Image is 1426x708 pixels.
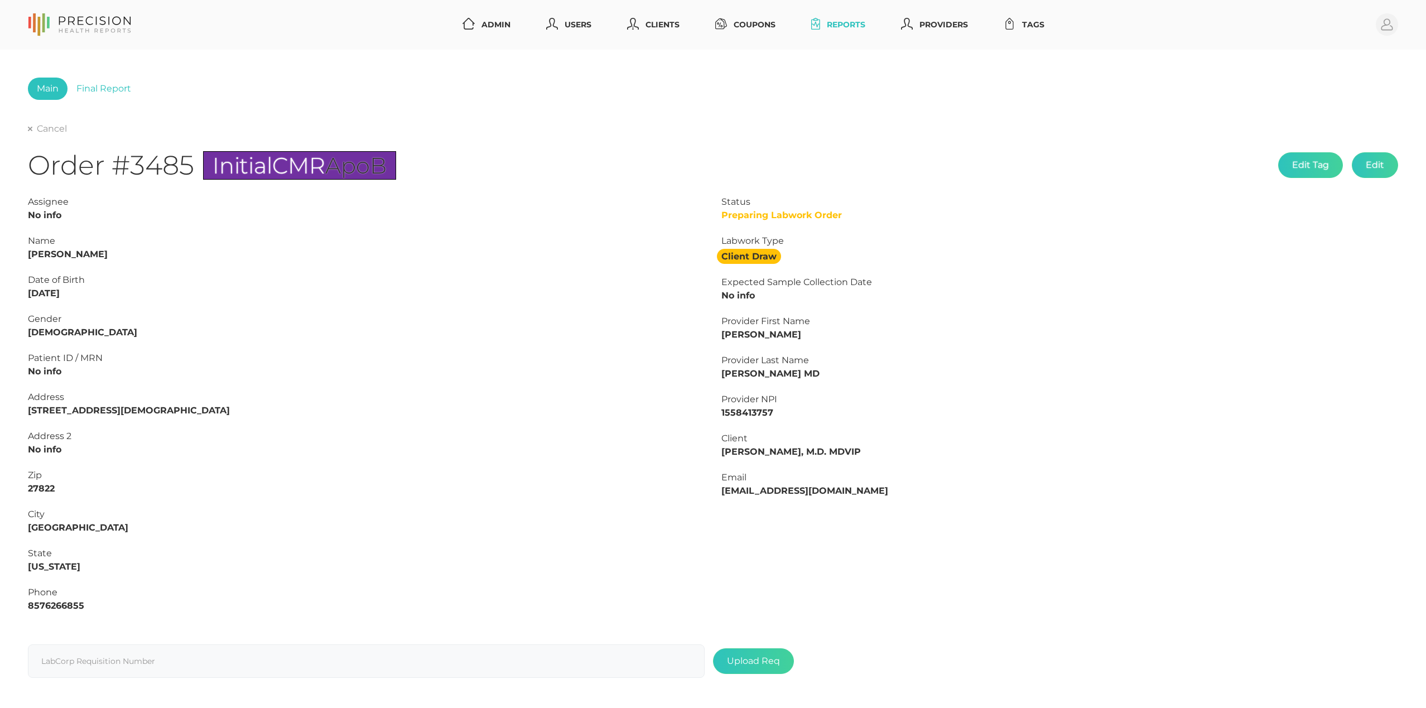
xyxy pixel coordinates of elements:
a: Final Report [68,78,140,100]
div: Status [721,195,1398,209]
span: Initial [213,152,272,179]
div: Provider First Name [721,315,1398,328]
div: Gender [28,312,705,326]
a: Admin [458,15,515,35]
a: Users [542,15,596,35]
span: Preparing Labwork Order [721,210,842,220]
span: CMR [272,152,325,179]
a: Main [28,78,68,100]
a: Cancel [28,123,67,134]
a: Coupons [711,15,780,35]
strong: 1558413757 [721,407,773,418]
strong: No info [28,366,61,377]
div: Client [721,432,1398,445]
div: Assignee [28,195,705,209]
strong: [DEMOGRAPHIC_DATA] [28,327,137,338]
div: Patient ID / MRN [28,351,705,365]
div: Email [721,471,1398,484]
strong: No info [721,290,755,301]
h1: Order #3485 [28,149,396,182]
button: Edit [1352,152,1398,178]
strong: [PERSON_NAME] [28,249,108,259]
div: Zip [28,469,705,482]
div: Provider NPI [721,393,1398,406]
a: Clients [623,15,684,35]
strong: [PERSON_NAME], M.D. MDVIP [721,446,861,457]
div: Expected Sample Collection Date [721,276,1398,289]
div: Name [28,234,705,248]
strong: [US_STATE] [28,561,80,572]
strong: 27822 [28,483,55,494]
div: City [28,508,705,521]
a: Tags [999,15,1049,35]
div: Labwork Type [721,234,1398,248]
span: ApoB [325,152,387,179]
strong: 8576266855 [28,600,84,611]
strong: [PERSON_NAME] MD [721,368,820,379]
div: Address 2 [28,430,705,443]
strong: [DATE] [28,288,60,298]
input: LabCorp Requisition Number [28,644,705,678]
span: Upload Req [713,648,794,674]
strong: No info [28,210,61,220]
strong: [PERSON_NAME] [721,329,801,340]
strong: [STREET_ADDRESS][DEMOGRAPHIC_DATA] [28,405,230,416]
strong: [EMAIL_ADDRESS][DOMAIN_NAME] [721,485,888,496]
strong: Client Draw [717,249,781,264]
div: Address [28,391,705,404]
strong: [GEOGRAPHIC_DATA] [28,522,128,533]
div: Provider Last Name [721,354,1398,367]
a: Providers [897,15,972,35]
button: Edit Tag [1278,152,1343,178]
div: Phone [28,586,705,599]
a: Reports [807,15,870,35]
strong: No info [28,444,61,455]
div: Date of Birth [28,273,705,287]
div: State [28,547,705,560]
